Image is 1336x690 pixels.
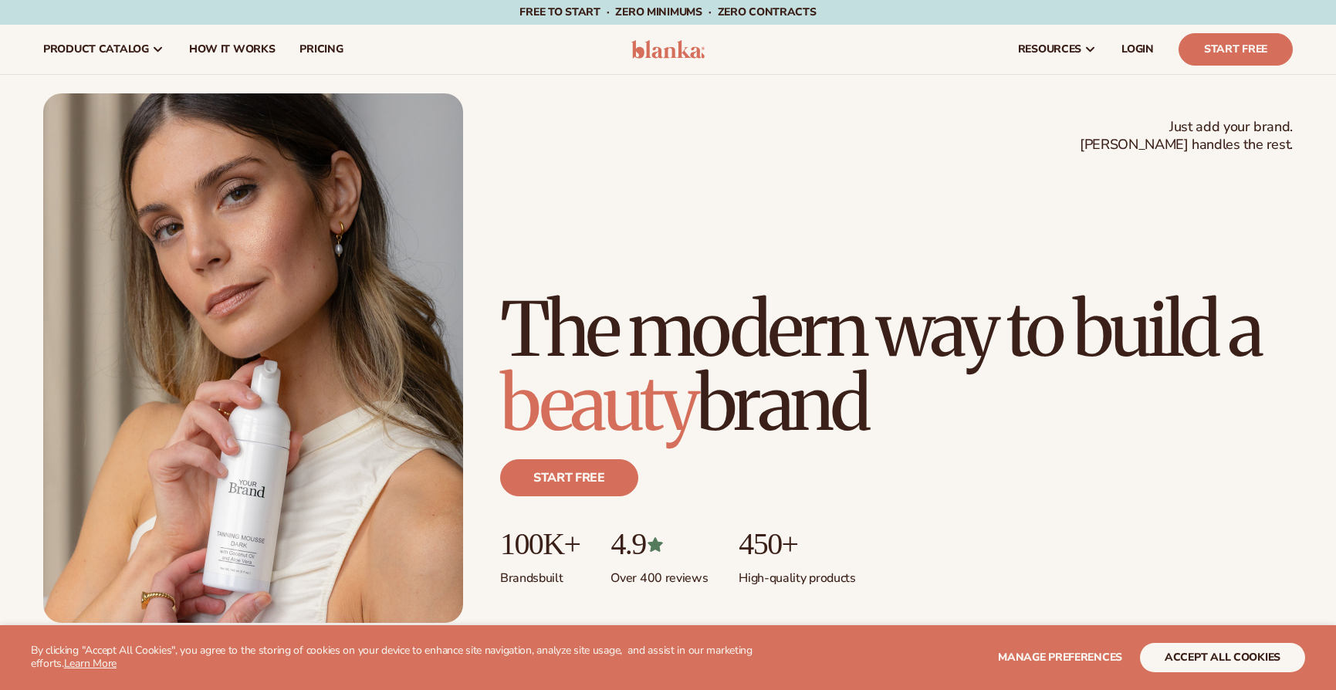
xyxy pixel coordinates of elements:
a: resources [1006,25,1109,74]
p: By clicking "Accept All Cookies", you agree to the storing of cookies on your device to enhance s... [31,644,793,671]
a: product catalog [31,25,177,74]
span: resources [1018,43,1081,56]
a: pricing [287,25,355,74]
p: 4.9 [611,527,708,561]
a: LOGIN [1109,25,1166,74]
a: How It Works [177,25,288,74]
span: LOGIN [1121,43,1154,56]
p: Over 400 reviews [611,561,708,587]
span: pricing [299,43,343,56]
p: 450+ [739,527,855,561]
p: High-quality products [739,561,855,587]
a: Learn More [64,656,117,671]
a: Start free [500,459,638,496]
p: Brands built [500,561,580,587]
a: Start Free [1179,33,1293,66]
span: Free to start · ZERO minimums · ZERO contracts [519,5,816,19]
span: How It Works [189,43,276,56]
h1: The modern way to build a brand [500,293,1293,441]
img: logo [631,40,705,59]
button: accept all cookies [1140,643,1305,672]
span: Just add your brand. [PERSON_NAME] handles the rest. [1080,118,1293,154]
img: Female holding tanning mousse. [43,93,463,623]
button: Manage preferences [998,643,1122,672]
span: product catalog [43,43,149,56]
span: Manage preferences [998,650,1122,665]
p: 100K+ [500,527,580,561]
span: beauty [500,357,696,450]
